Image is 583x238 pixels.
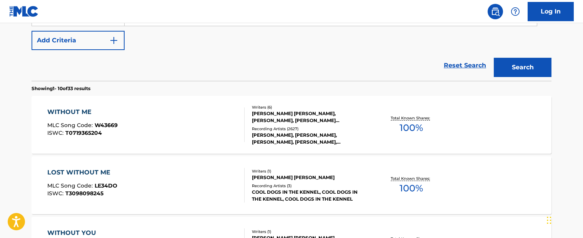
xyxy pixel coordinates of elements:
[47,228,122,238] div: WITHOUT YOU
[32,85,90,92] p: Showing 1 - 10 of 33 results
[9,6,39,17] img: MLC Logo
[47,107,118,117] div: WITHOUT ME
[400,181,423,195] span: 100 %
[47,168,117,177] div: LOST WITHOUT ME
[252,189,368,203] div: COOL DOGS IN THE KENNEL, COOL DOGS IN THE KENNEL, COOL DOGS IN THE KENNEL
[252,110,368,124] div: [PERSON_NAME] [PERSON_NAME], [PERSON_NAME], [PERSON_NAME] [PERSON_NAME] [PERSON_NAME] [PERSON_NAM...
[252,104,368,110] div: Writers ( 6 )
[252,183,368,189] div: Recording Artists ( 3 )
[545,201,583,238] iframe: Chat Widget
[47,129,65,136] span: ISWC :
[109,36,118,45] img: 9d2ae6d4665cec9f34b9.svg
[252,229,368,235] div: Writers ( 1 )
[95,182,117,189] span: LE34DO
[494,58,551,77] button: Search
[95,122,118,129] span: W43669
[400,121,423,135] span: 100 %
[32,156,551,214] a: LOST WITHOUT MEMLC Song Code:LE34DOISWC:T3098098245Writers (1)[PERSON_NAME] [PERSON_NAME]Recordin...
[528,2,574,21] a: Log In
[488,4,503,19] a: Public Search
[391,115,432,121] p: Total Known Shares:
[391,176,432,181] p: Total Known Shares:
[65,129,102,136] span: T0719365204
[491,7,500,16] img: search
[252,126,368,132] div: Recording Artists ( 2627 )
[511,7,520,16] img: help
[508,4,523,19] div: Help
[47,122,95,129] span: MLC Song Code :
[547,209,551,232] div: Drag
[65,190,103,197] span: T3098098245
[47,190,65,197] span: ISWC :
[32,31,125,50] button: Add Criteria
[252,174,368,181] div: [PERSON_NAME] [PERSON_NAME]
[440,57,490,74] a: Reset Search
[32,96,551,154] a: WITHOUT MEMLC Song Code:W43669ISWC:T0719365204Writers (6)[PERSON_NAME] [PERSON_NAME], [PERSON_NAM...
[47,182,95,189] span: MLC Song Code :
[252,132,368,146] div: [PERSON_NAME], [PERSON_NAME], [PERSON_NAME], [PERSON_NAME], [PERSON_NAME]
[252,168,368,174] div: Writers ( 1 )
